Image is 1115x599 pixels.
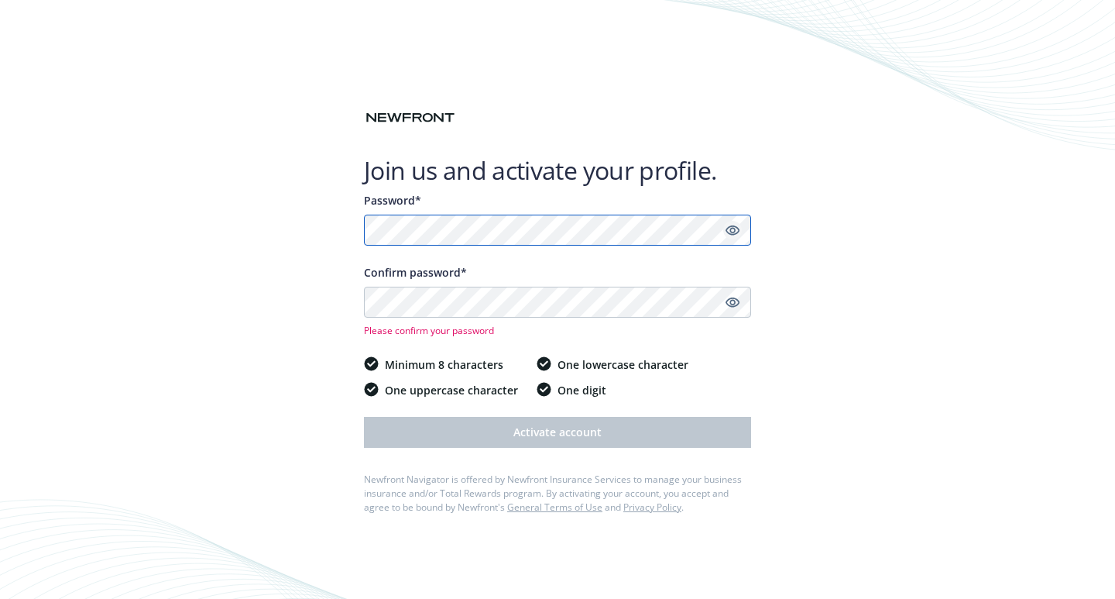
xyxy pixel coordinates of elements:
a: Show password [723,293,742,312]
input: Confirm your unique password... [364,287,751,318]
input: Enter a unique password... [364,215,751,246]
a: Show password [723,221,742,239]
span: Confirm password* [364,265,467,280]
span: Please confirm your password [364,324,751,337]
span: One lowercase character [557,356,688,373]
span: One digit [557,382,606,398]
div: Newfront Navigator is offered by Newfront Insurance Services to manage your business insurance an... [364,473,751,515]
h1: Join us and activate your profile. [364,155,751,186]
span: Password* [364,193,421,208]
a: General Terms of Use [507,501,602,514]
span: Activate account [513,425,602,439]
a: Privacy Policy [623,501,681,514]
span: One uppercase character [385,382,518,398]
img: Newfront logo [364,109,457,126]
span: Minimum 8 characters [385,356,503,373]
button: Activate account [364,417,751,448]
